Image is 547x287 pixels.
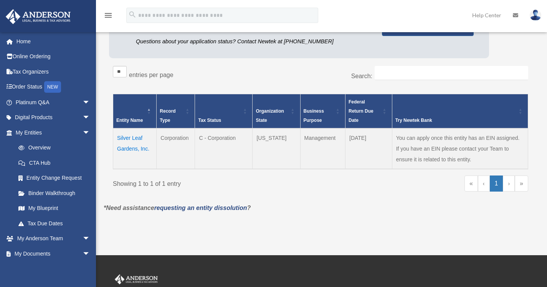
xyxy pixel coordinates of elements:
label: Search: [351,73,372,79]
i: menu [104,11,113,20]
span: arrow_drop_down [83,125,98,141]
img: Anderson Advisors Platinum Portal [3,9,73,24]
img: Anderson Advisors Platinum Portal [113,274,159,284]
div: Showing 1 to 1 of 1 entry [113,175,315,189]
td: Silver Leaf Gardens, Inc. [113,128,157,169]
a: My Documentsarrow_drop_down [5,246,102,261]
i: search [128,10,137,19]
label: entries per page [129,72,174,78]
a: Next [503,175,515,192]
a: Tax Organizers [5,64,102,79]
td: [US_STATE] [253,128,300,169]
th: Try Newtek Bank : Activate to sort [392,94,528,129]
td: Management [300,128,345,169]
span: Organization State [256,108,284,123]
a: Online Learningarrow_drop_down [5,261,102,277]
th: Organization State: Activate to sort [253,94,300,129]
th: Federal Return Due Date: Activate to sort [345,94,392,129]
a: My Entitiesarrow_drop_down [5,125,98,140]
img: User Pic [530,10,541,21]
em: *Need assistance ? [104,205,251,211]
span: arrow_drop_down [83,231,98,247]
span: arrow_drop_down [83,110,98,126]
a: Overview [11,140,94,156]
a: First [464,175,478,192]
a: My Anderson Teamarrow_drop_down [5,231,102,246]
a: Entity Change Request [11,171,98,186]
th: Record Type: Activate to sort [157,94,195,129]
a: CTA Hub [11,155,98,171]
span: arrow_drop_down [83,261,98,277]
span: arrow_drop_down [83,95,98,110]
td: [DATE] [345,128,392,169]
a: Previous [478,175,490,192]
th: Entity Name: Activate to invert sorting [113,94,157,129]
th: Business Purpose: Activate to sort [300,94,345,129]
div: Try Newtek Bank [395,116,516,125]
a: Digital Productsarrow_drop_down [5,110,102,125]
span: Federal Return Due Date [349,99,373,123]
a: Order StatusNEW [5,79,102,95]
div: NEW [44,81,61,93]
p: Questions about your application status? Contact Newtek at [PHONE_NUMBER] [136,37,370,46]
a: 1 [490,175,503,192]
span: arrow_drop_down [83,246,98,262]
td: You can apply once this entity has an EIN assigned. If you have an EIN please contact your Team t... [392,128,528,169]
td: C - Corporation [195,128,253,169]
a: menu [104,13,113,20]
span: Tax Status [198,118,221,123]
span: Record Type [160,108,175,123]
th: Tax Status: Activate to sort [195,94,253,129]
a: requesting an entity dissolution [154,205,247,211]
td: Corporation [157,128,195,169]
a: Binder Walkthrough [11,185,98,201]
a: Tax Due Dates [11,216,98,231]
a: Online Ordering [5,49,102,64]
a: Last [515,175,528,192]
a: Platinum Q&Aarrow_drop_down [5,95,102,110]
a: Home [5,34,102,49]
a: My Blueprint [11,201,98,216]
span: Entity Name [116,118,143,123]
span: Business Purpose [304,108,324,123]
